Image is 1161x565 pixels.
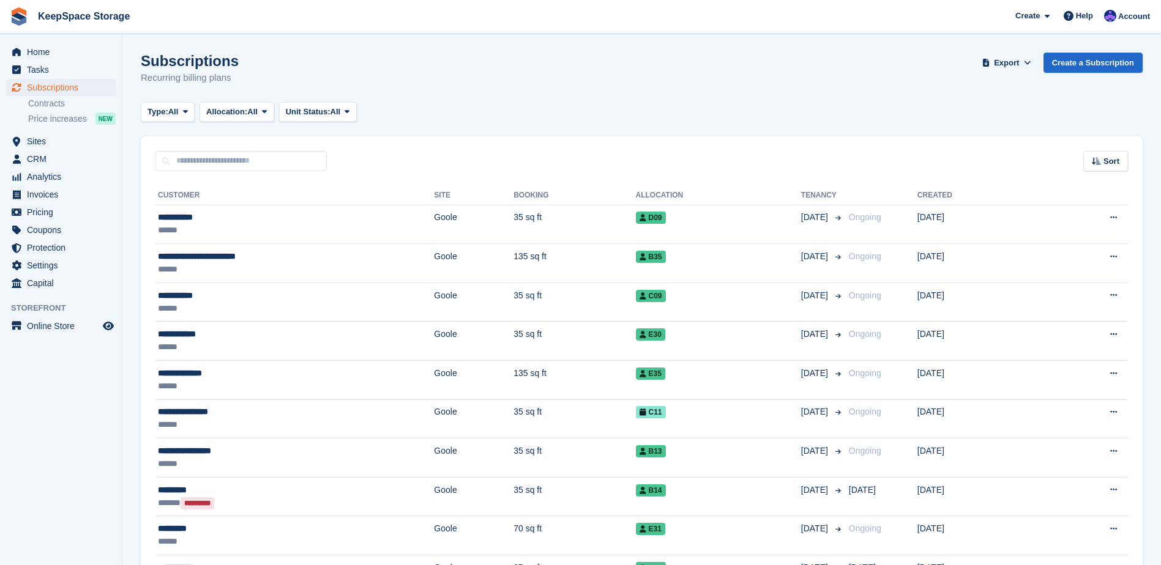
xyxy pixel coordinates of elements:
span: E30 [636,328,665,341]
span: All [247,106,258,118]
span: Ongoing [849,251,881,261]
td: [DATE] [917,205,1039,244]
td: 35 sq ft [513,282,635,322]
th: Allocation [636,186,801,205]
span: B13 [636,445,666,457]
span: E35 [636,367,665,380]
span: Settings [27,257,100,274]
span: All [168,106,179,118]
td: 70 sq ft [513,516,635,555]
td: 135 sq ft [513,361,635,400]
span: Help [1076,10,1093,22]
span: B35 [636,251,666,263]
td: 135 sq ft [513,244,635,283]
span: Tasks [27,61,100,78]
a: Price increases NEW [28,112,116,125]
p: Recurring billing plans [141,71,239,85]
td: [DATE] [917,282,1039,322]
span: Export [994,57,1019,69]
button: Type: All [141,102,195,122]
span: Capital [27,275,100,292]
td: Goole [434,477,513,516]
a: menu [6,239,116,256]
span: C09 [636,290,666,302]
span: Sites [27,133,100,150]
a: menu [6,204,116,221]
td: Goole [434,438,513,478]
a: Preview store [101,319,116,333]
td: [DATE] [917,399,1039,438]
td: [DATE] [917,244,1039,283]
span: Online Store [27,317,100,334]
td: Goole [434,282,513,322]
span: Account [1118,10,1150,23]
a: menu [6,79,116,96]
a: menu [6,186,116,203]
span: [DATE] [801,405,831,418]
span: [DATE] [801,328,831,341]
button: Unit Status: All [279,102,357,122]
a: menu [6,168,116,185]
td: [DATE] [917,516,1039,555]
a: menu [6,257,116,274]
td: [DATE] [917,438,1039,478]
span: Ongoing [849,446,881,456]
span: D09 [636,212,666,224]
a: menu [6,275,116,292]
td: Goole [434,244,513,283]
span: CRM [27,150,100,168]
span: [DATE] [801,250,831,263]
span: Ongoing [849,523,881,533]
td: 35 sq ft [513,399,635,438]
td: [DATE] [917,322,1039,361]
td: 35 sq ft [513,322,635,361]
span: Storefront [11,302,122,314]
span: Create [1015,10,1040,22]
span: [DATE] [849,485,876,495]
span: [DATE] [801,445,831,457]
a: KeepSpace Storage [33,6,135,26]
span: C11 [636,406,666,418]
span: [DATE] [801,367,831,380]
span: Protection [27,239,100,256]
span: Type: [147,106,168,118]
span: [DATE] [801,211,831,224]
td: [DATE] [917,361,1039,400]
span: Allocation: [206,106,247,118]
td: Goole [434,399,513,438]
span: B14 [636,484,666,497]
span: Coupons [27,221,100,238]
span: Pricing [27,204,100,221]
button: Export [980,53,1034,73]
td: Goole [434,205,513,244]
button: Allocation: All [200,102,274,122]
th: Customer [155,186,434,205]
div: NEW [95,113,116,125]
th: Booking [513,186,635,205]
span: E31 [636,523,665,535]
a: menu [6,133,116,150]
span: Subscriptions [27,79,100,96]
td: [DATE] [917,477,1039,516]
img: stora-icon-8386f47178a22dfd0bd8f6a31ec36ba5ce8667c1dd55bd0f319d3a0aa187defe.svg [10,7,28,26]
td: Goole [434,361,513,400]
img: Chloe Clark [1104,10,1116,22]
span: Home [27,43,100,61]
span: All [330,106,341,118]
a: menu [6,221,116,238]
td: 35 sq ft [513,205,635,244]
a: menu [6,43,116,61]
a: Contracts [28,98,116,109]
a: menu [6,150,116,168]
h1: Subscriptions [141,53,239,69]
span: Ongoing [849,212,881,222]
span: Ongoing [849,407,881,416]
span: [DATE] [801,289,831,302]
span: Price increases [28,113,87,125]
span: Sort [1103,155,1119,168]
th: Tenancy [801,186,844,205]
span: Invoices [27,186,100,203]
span: Analytics [27,168,100,185]
td: Goole [434,322,513,361]
td: Goole [434,516,513,555]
